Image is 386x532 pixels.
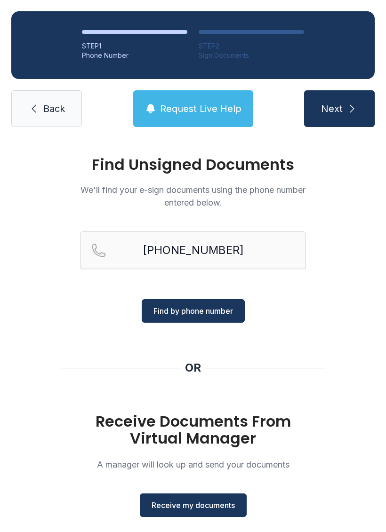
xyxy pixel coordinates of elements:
[82,51,187,60] div: Phone Number
[80,183,306,209] p: We'll find your e-sign documents using the phone number entered below.
[160,102,241,115] span: Request Live Help
[80,231,306,269] input: Reservation phone number
[80,157,306,172] h1: Find Unsigned Documents
[199,41,304,51] div: STEP 2
[185,360,201,375] div: OR
[321,102,343,115] span: Next
[82,41,187,51] div: STEP 1
[199,51,304,60] div: Sign Documents
[152,500,235,511] span: Receive my documents
[153,305,233,317] span: Find by phone number
[80,413,306,447] h1: Receive Documents From Virtual Manager
[43,102,65,115] span: Back
[80,458,306,471] p: A manager will look up and send your documents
